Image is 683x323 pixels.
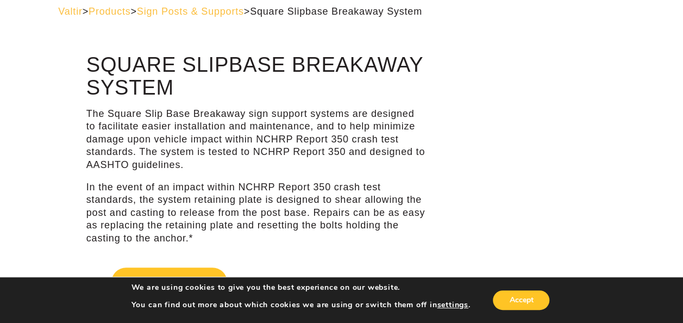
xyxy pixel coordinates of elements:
a: Sign Posts & Supports [137,6,244,17]
p: You can find out more about which cookies we are using or switch them off in . [131,300,471,310]
button: settings [437,300,468,310]
a: Products [89,6,130,17]
a: Valtir [58,6,82,17]
span: Square Slipbase Breakaway System [250,6,422,17]
button: Accept [493,290,549,310]
a: Get Quote [86,254,426,310]
p: The Square Slip Base Breakaway sign support systems are designed to facilitate easier installatio... [86,108,426,171]
span: Get Quote [111,268,227,297]
p: In the event of an impact within NCHRP Report 350 crash test standards, the system retaining plat... [86,181,426,245]
p: We are using cookies to give you the best experience on our website. [131,283,471,293]
h1: Square Slipbase Breakaway System [86,54,426,100]
div: > > > [58,5,625,18]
